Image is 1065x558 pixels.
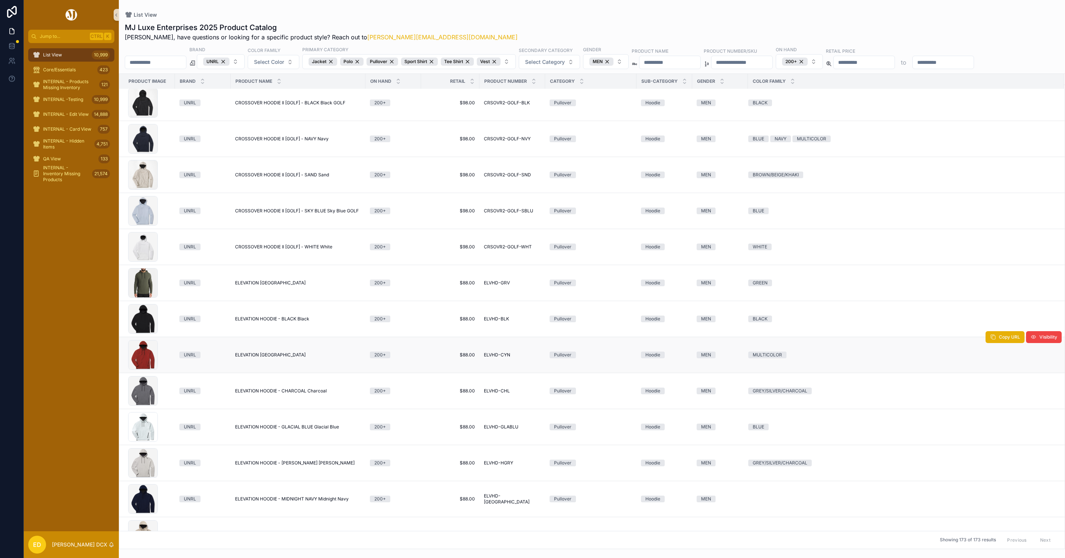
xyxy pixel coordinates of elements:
span: CRSOVR2-GOLF-NVY [484,136,531,142]
a: INTERNAL - Card View757 [28,123,114,136]
span: On Hand [370,78,391,84]
span: List View [43,52,62,58]
span: Jump to... [40,33,87,39]
a: UNRL [179,136,226,142]
div: BROWN/BEIGE/KHAKI [753,172,799,178]
div: Tee Shirt [441,58,474,66]
div: UNRL [184,172,196,178]
div: MEN [701,460,711,466]
label: On Hand [776,46,797,53]
span: CROSSOVER HOODIE II [GOLF] - WHITE White [235,244,332,250]
div: MEN [701,99,711,106]
div: Hoodie [645,496,660,502]
span: INTERNAL -Testing [43,97,83,102]
a: INTERNAL - Products Missing Inventory121 [28,78,114,91]
a: 200+ [370,99,417,106]
button: Jump to...CtrlK [28,30,114,43]
a: $98.00 [426,172,475,178]
a: Hoodie [641,280,688,286]
div: Hoodie [645,136,660,142]
div: 200+ [782,58,808,66]
div: Pullover [554,99,571,106]
button: Select Button [583,54,629,69]
div: UNRL [184,424,196,430]
div: scrollable content [24,43,119,190]
a: QA View133 [28,152,114,166]
div: Hoodie [645,172,660,178]
button: Unselect I_200 [782,58,808,66]
span: $88.00 [426,424,475,430]
button: Unselect MEN [589,58,613,66]
a: MEN [697,352,743,358]
a: UNRL [179,280,226,286]
a: Hoodie [641,208,688,214]
div: 200+ [374,388,386,394]
span: ELEVATION HOODIE - [PERSON_NAME] [PERSON_NAME] [235,460,355,466]
div: Pullover [554,316,571,322]
div: UNRL [184,244,196,250]
a: 200+ [370,388,417,394]
span: INTERNAL - Inventory Missing Products [43,165,89,183]
div: Sport Shirt [401,58,438,66]
div: 200+ [374,280,386,286]
a: ELVHD-[GEOGRAPHIC_DATA] [484,493,541,505]
div: Pullover [554,460,571,466]
a: GREY/SILVER/CHARCOAL [748,460,1055,466]
a: Hoodie [641,496,688,502]
a: CROSSOVER HOODIE II [GOLF] - BLACK Black GOLF [235,100,361,106]
div: Hoodie [645,352,660,358]
a: UNRL [179,352,226,358]
a: ELVHD-GLABLU [484,424,541,430]
span: CRSOVR2-GOLF-SND [484,172,531,178]
img: App logo [64,9,78,21]
div: 200+ [374,244,386,250]
a: MEN [697,99,743,106]
a: GREY/SILVER/CHARCOAL [748,388,1055,394]
div: UNRL [184,388,196,394]
a: UNRL [179,208,226,214]
a: MEN [697,424,743,430]
a: Pullover [550,244,632,250]
button: Copy URL [986,331,1025,343]
a: MULTICOLOR [748,352,1055,358]
div: MULTICOLOR [797,136,826,142]
a: Hoodie [641,352,688,358]
div: UNRL [184,99,196,106]
a: INTERNAL - Hidden Items4,751 [28,137,114,151]
div: 200+ [374,496,386,502]
span: QA View [43,156,61,162]
a: 200+ [370,280,417,286]
div: Jacket [309,58,337,66]
p: to [901,58,906,67]
a: Pullover [550,388,632,394]
a: CROSSOVER HOODIE II [GOLF] - WHITE White [235,244,361,250]
a: CRSOVR2-GOLF-SND [484,172,541,178]
a: 200+ [370,460,417,466]
div: 200+ [374,352,386,358]
div: UNRL [184,352,196,358]
span: $88.00 [426,280,475,286]
div: Pullover [554,496,571,502]
div: MEN [701,424,711,430]
a: Pullover [550,208,632,214]
a: $98.00 [426,244,475,250]
button: Unselect PULLOVER [367,58,398,66]
a: INTERNAL - Inventory Missing Products21,574 [28,167,114,180]
a: $98.00 [426,208,475,214]
div: 21,574 [92,169,110,178]
span: CRSOVR2-GOLF-SBLU [484,208,533,214]
div: MEN [701,316,711,322]
a: CROSSOVER HOODIE II [GOLF] - SKY BLUE Sky Blue GOLF [235,208,361,214]
span: CROSSOVER HOODIE II [GOLF] - BLACK Black GOLF [235,100,345,106]
div: UNRL [184,208,196,214]
label: Gender [583,46,601,53]
a: Pullover [550,280,632,286]
span: $98.00 [426,100,475,106]
a: MEN [697,316,743,322]
button: Select Button [197,54,245,69]
div: 200+ [374,172,386,178]
a: 200+ [370,424,417,430]
a: MEN [697,136,743,142]
a: Pullover [550,424,632,430]
div: Hoodie [645,424,660,430]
